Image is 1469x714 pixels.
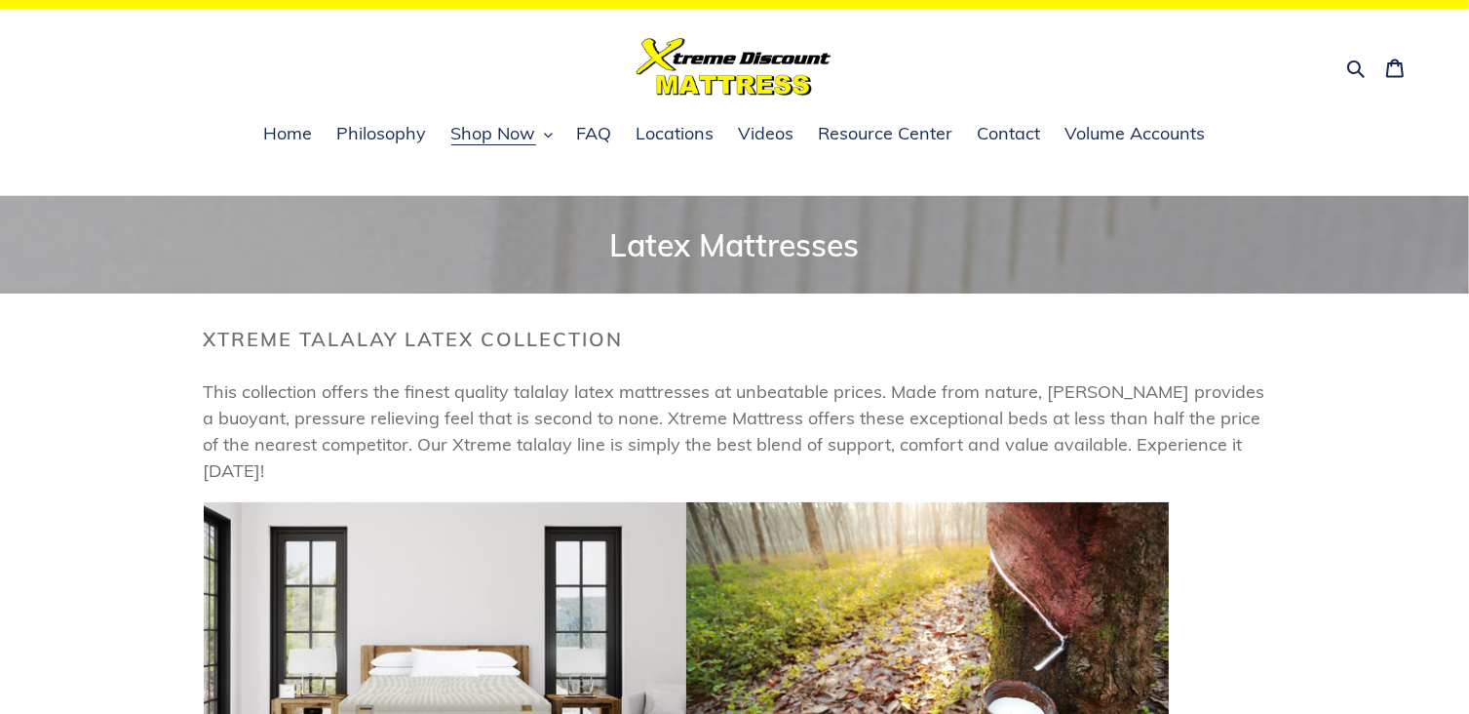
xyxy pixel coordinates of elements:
a: Philosophy [328,120,437,149]
button: Shop Now [442,120,562,149]
a: FAQ [567,120,622,149]
span: Contact [978,122,1041,145]
a: Contact [968,120,1051,149]
span: Resource Center [819,122,953,145]
h2: Xtreme Talalay Latex Collection [204,328,1266,351]
span: Shop Now [451,122,536,145]
a: Locations [627,120,724,149]
p: This collection offers the finest quality talalay latex mattresses at unbeatable prices. Made fro... [204,378,1266,484]
a: Home [254,120,323,149]
span: Videos [739,122,794,145]
span: Volume Accounts [1065,122,1206,145]
a: Videos [729,120,804,149]
img: Xtreme Discount Mattress [637,38,831,96]
a: Volume Accounts [1056,120,1216,149]
span: Locations [637,122,715,145]
a: Resource Center [809,120,963,149]
span: Home [264,122,313,145]
span: FAQ [577,122,612,145]
span: Latex Mattresses [610,225,860,264]
span: Philosophy [337,122,427,145]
